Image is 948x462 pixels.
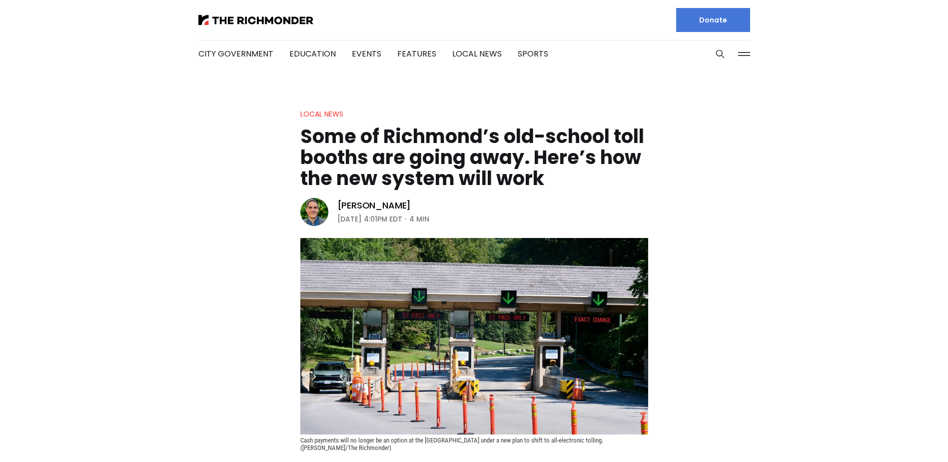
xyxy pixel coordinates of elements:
a: Sports [518,48,548,59]
a: Education [289,48,336,59]
h1: Some of Richmond’s old-school toll booths are going away. Here’s how the new system will work [300,126,648,189]
a: Local News [300,109,343,119]
img: Graham Moomaw [300,198,328,226]
time: [DATE] 4:01PM EDT [337,213,402,225]
a: [PERSON_NAME] [337,199,411,211]
span: Cash payments will no longer be an option at the [GEOGRAPHIC_DATA] under a new plan to shift to a... [300,436,605,451]
a: Donate [676,8,750,32]
span: 4 min [409,213,429,225]
button: Search this site [713,46,728,61]
a: Features [397,48,436,59]
a: Local News [452,48,502,59]
img: Some of Richmond’s old-school toll booths are going away. Here’s how the new system will work [300,238,648,434]
a: City Government [198,48,273,59]
a: Events [352,48,381,59]
img: The Richmonder [198,15,313,25]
